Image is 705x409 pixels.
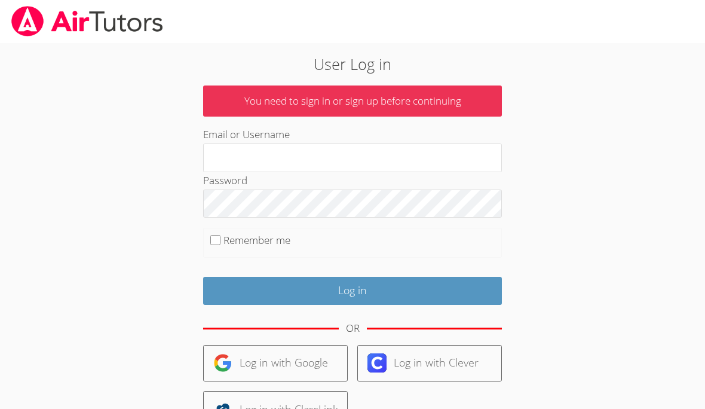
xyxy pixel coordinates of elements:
[203,173,247,187] label: Password
[213,353,232,373] img: google-logo-50288ca7cdecda66e5e0955fdab243c47b7ad437acaf1139b6f446037453330a.svg
[357,345,502,381] a: Log in with Clever
[203,345,348,381] a: Log in with Google
[367,353,387,373] img: clever-logo-6eab21bc6e7a338710f1a6ff85c0baf02591cd810cc4098c63d3a4b26e2feb20.svg
[203,277,502,305] input: Log in
[10,6,164,36] img: airtutors_banner-c4298cdbf04f3fff15de1276eac7730deb9818008684d7c2e4769d2f7ddbe033.png
[346,320,360,337] div: OR
[203,86,502,117] p: You need to sign in or sign up before continuing
[223,233,290,247] label: Remember me
[203,127,290,141] label: Email or Username
[162,53,542,75] h2: User Log in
